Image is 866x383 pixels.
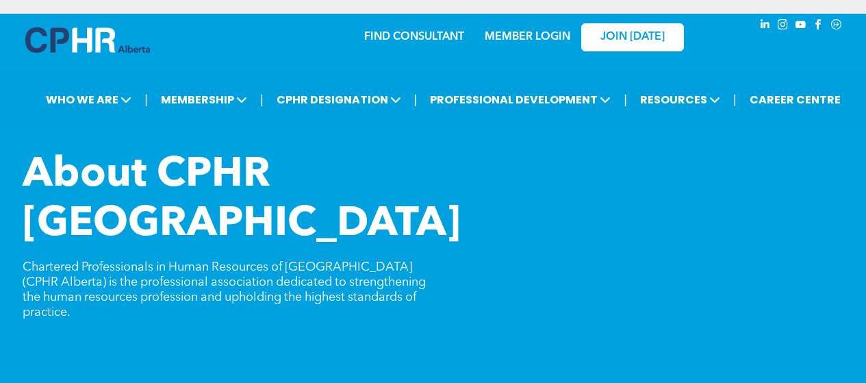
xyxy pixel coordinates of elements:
[758,17,773,36] a: linkedin
[144,86,148,114] li: |
[23,261,426,319] span: Chartered Professionals in Human Resources of [GEOGRAPHIC_DATA] (CPHR Alberta) is the professiona...
[733,86,737,114] li: |
[426,87,615,112] span: PROFESSIONAL DEVELOPMENT
[776,17,791,36] a: instagram
[793,17,808,36] a: youtube
[42,87,136,112] span: WHO WE ARE
[414,86,418,114] li: |
[272,87,405,112] span: CPHR DESIGNATION
[25,27,150,53] img: A blue and white logo for cp alberta
[364,32,464,42] a: FIND CONSULTANT
[260,86,264,114] li: |
[624,86,627,114] li: |
[157,87,251,112] span: MEMBERSHIP
[485,32,570,42] a: MEMBER LOGIN
[811,17,826,36] a: facebook
[23,155,461,245] span: About CPHR [GEOGRAPHIC_DATA]
[600,31,665,44] span: JOIN [DATE]
[636,87,724,112] span: RESOURCES
[829,17,844,36] a: Social network
[746,87,845,112] a: CAREER CENTRE
[581,23,684,51] a: JOIN [DATE]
